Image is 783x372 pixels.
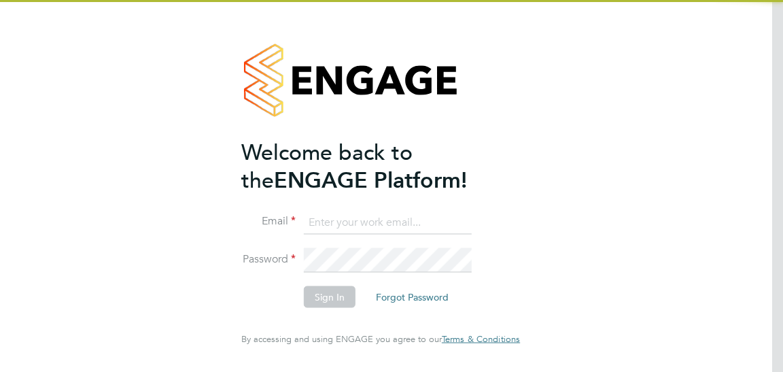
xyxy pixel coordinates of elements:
[241,214,296,229] label: Email
[304,210,472,235] input: Enter your work email...
[241,252,296,267] label: Password
[241,139,413,193] span: Welcome back to the
[241,333,520,345] span: By accessing and using ENGAGE you agree to our
[241,138,506,194] h2: ENGAGE Platform!
[365,286,459,308] button: Forgot Password
[442,333,520,345] span: Terms & Conditions
[442,334,520,345] a: Terms & Conditions
[304,286,355,308] button: Sign In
